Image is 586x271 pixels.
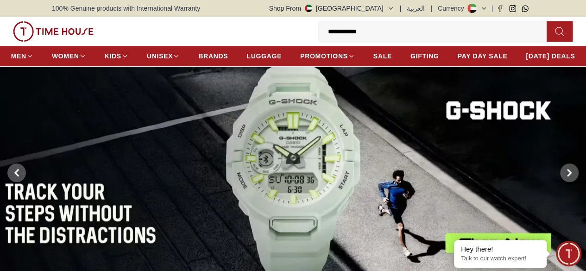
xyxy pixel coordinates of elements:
[491,4,493,13] span: |
[147,48,180,64] a: UNISEX
[198,48,228,64] a: BRANDS
[11,48,33,64] a: MEN
[13,21,94,42] img: ...
[300,48,355,64] a: PROMOTIONS
[438,4,468,13] div: Currency
[52,4,200,13] span: 100% Genuine products with International Warranty
[52,48,86,64] a: WOMEN
[11,51,26,61] span: MEN
[269,4,394,13] button: Shop From[GEOGRAPHIC_DATA]
[556,241,581,266] div: Chat Widget
[305,5,312,12] img: United Arab Emirates
[407,4,425,13] button: العربية
[522,5,529,12] a: Whatsapp
[400,4,402,13] span: |
[373,48,392,64] a: SALE
[526,48,575,64] a: [DATE] DEALS
[198,51,228,61] span: BRANDS
[410,51,439,61] span: GIFTING
[147,51,173,61] span: UNISEX
[509,5,516,12] a: Instagram
[461,255,540,263] p: Talk to our watch expert!
[461,245,540,254] div: Hey there!
[300,51,348,61] span: PROMOTIONS
[105,48,128,64] a: KIDS
[457,48,507,64] a: PAY DAY SALE
[52,51,79,61] span: WOMEN
[373,51,392,61] span: SALE
[497,5,504,12] a: Facebook
[526,51,575,61] span: [DATE] DEALS
[246,51,282,61] span: LUGGAGE
[430,4,432,13] span: |
[246,48,282,64] a: LUGGAGE
[105,51,121,61] span: KIDS
[457,51,507,61] span: PAY DAY SALE
[410,48,439,64] a: GIFTING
